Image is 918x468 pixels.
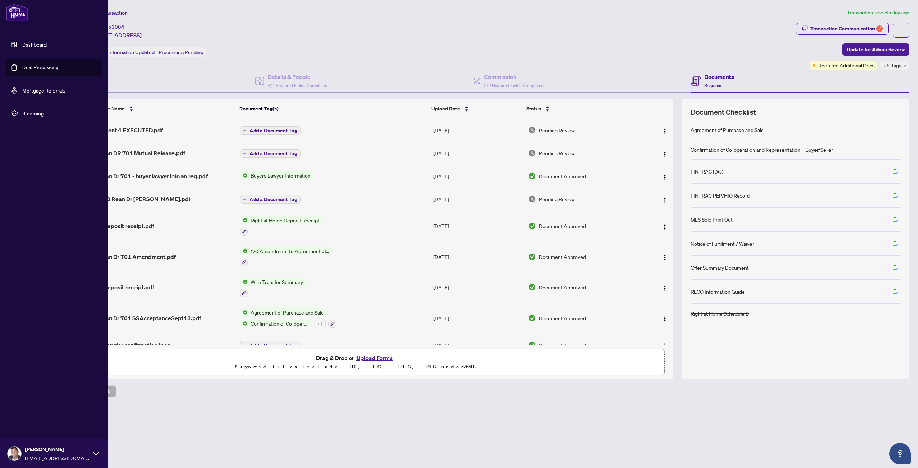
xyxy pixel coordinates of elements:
[528,314,536,322] img: Document Status
[240,320,248,327] img: Status Icon
[250,197,297,202] span: Add a Document Tag
[659,220,671,232] button: Logo
[539,149,575,157] span: Pending Review
[430,241,525,272] td: [DATE]
[240,126,301,135] button: Add a Document Tag
[240,216,322,236] button: Status IconRight at Home Deposit Receipt
[528,341,536,349] img: Document Status
[528,149,536,157] img: Document Status
[659,147,671,159] button: Logo
[90,341,171,349] span: wire transfer confirmation.jpeg
[240,308,336,328] button: Status IconAgreement of Purchase and SaleStatus IconConfirmation of Co-operation and Representati...
[539,253,586,261] span: Document Approved
[236,99,429,119] th: Document Tag(s)
[89,31,142,39] span: [STREET_ADDRESS]
[662,197,668,203] img: Logo
[662,316,668,322] img: Logo
[22,64,58,71] a: Deal Processing
[659,312,671,324] button: Logo
[818,61,875,69] span: Requires Additional Docs
[539,195,575,203] span: Pending Review
[430,188,525,211] td: [DATE]
[430,119,525,142] td: [DATE]
[662,174,668,180] img: Logo
[243,343,247,347] span: plus
[539,222,586,230] span: Document Approved
[528,172,536,180] img: Document Status
[90,195,190,203] span: 701-23 Rean Dr [PERSON_NAME].pdf
[528,253,536,261] img: Document Status
[248,216,322,224] span: Right at Home Deposit Receipt
[25,445,90,453] span: [PERSON_NAME]
[876,25,883,32] div: 7
[90,149,185,157] span: 23 Rean DR 701 Mutual Release.pdf
[248,320,311,327] span: Confirmation of Co-operation and Representation—Buyer/Seller
[108,24,124,30] span: 53084
[240,216,248,224] img: Status Icon
[847,9,909,17] article: Transaction saved a day ago
[484,72,544,81] h4: Commission
[847,44,905,55] span: Update for Admin Review
[526,105,541,113] span: Status
[46,349,664,375] span: Drag & Drop orUpload FormsSupported files include .PDF, .JPG, .JPEG, .PNG under25MB
[240,278,306,297] button: Status IconWire Transfer Summary
[90,283,154,292] span: RAH deposit receipt.pdf
[883,61,902,70] span: +5 Tags
[240,308,248,316] img: Status Icon
[659,170,671,182] button: Logo
[51,363,660,371] p: Supported files include .PDF, .JPG, .JPEG, .PNG under 25 MB
[539,314,586,322] span: Document Approved
[240,149,301,158] button: Add a Document Tag
[528,126,536,134] img: Document Status
[704,83,721,88] span: Required
[662,255,668,260] img: Logo
[691,192,750,199] div: FINTRAC PEP/HIO Record
[539,126,575,134] span: Pending Review
[248,171,313,179] span: Buyers Lawyer Information
[240,341,301,350] button: Add a Document Tag
[248,278,306,286] span: Wire Transfer Summary
[539,283,586,291] span: Document Approved
[240,171,248,179] img: Status Icon
[528,283,536,291] img: Document Status
[691,216,733,223] div: MLS Sold Print Out
[22,41,47,48] a: Dashboard
[796,23,889,35] button: Transaction Communication7
[240,195,301,204] button: Add a Document Tag
[22,87,65,94] a: Mortgage Referrals
[659,124,671,136] button: Logo
[314,320,326,327] div: + 1
[89,47,206,57] div: Status:
[889,443,911,464] button: Open asap
[8,447,21,460] img: Profile Icon
[430,142,525,165] td: [DATE]
[89,10,128,16] span: View Transaction
[899,28,904,33] span: ellipsis
[243,198,247,201] span: plus
[662,128,668,134] img: Logo
[528,195,536,203] img: Document Status
[691,288,745,296] div: RECO Information Guide
[659,282,671,293] button: Logo
[250,128,297,133] span: Add a Document Tag
[430,334,525,356] td: [DATE]
[22,109,97,117] span: rLearning
[248,308,327,316] span: Agreement of Purchase and Sale
[6,4,28,21] img: logo
[25,454,90,462] span: [EMAIL_ADDRESS][DOMAIN_NAME]
[250,343,297,348] span: Add a Document Tag
[240,340,301,350] button: Add a Document Tag
[90,172,208,180] span: 23 Rean Dr 701 - buyer lawyer info an req.pdf
[691,240,754,247] div: Notice of Fulfillment / Waiver
[662,224,668,230] img: Logo
[354,353,395,363] button: Upload Forms
[659,251,671,263] button: Logo
[662,343,668,349] img: Logo
[248,247,333,255] span: 120 Amendment to Agreement of Purchase and Sale
[430,272,525,303] td: [DATE]
[240,247,248,255] img: Status Icon
[539,341,586,349] span: Document Approved
[108,49,203,56] span: Information Updated - Processing Pending
[903,64,907,67] span: down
